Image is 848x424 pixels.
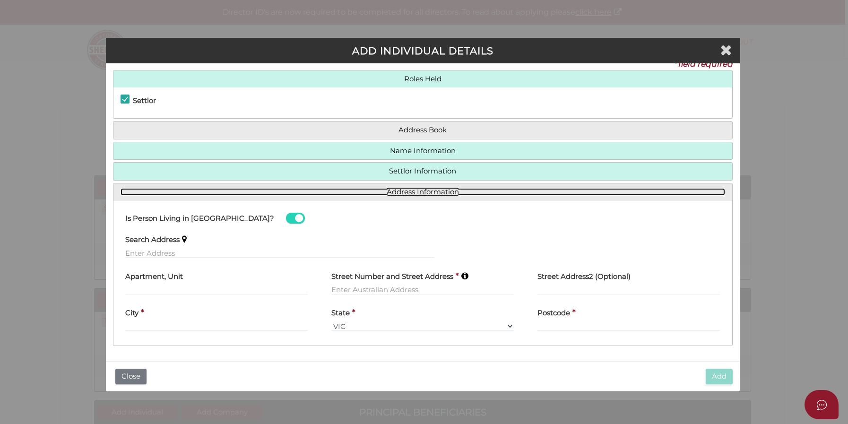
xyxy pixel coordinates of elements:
[331,273,453,281] h4: Street Number and Street Address
[125,236,180,244] h4: Search Address
[115,369,147,384] button: Close
[331,285,514,295] input: Enter Australian Address
[537,273,631,281] h4: Street Address2 (Optional)
[125,248,435,258] input: Enter Address
[125,273,183,281] h4: Apartment, Unit
[121,167,725,175] a: Settlor Information
[331,309,350,317] h4: State
[537,309,570,317] h4: Postcode
[125,215,274,223] h4: Is Person Living in [GEOGRAPHIC_DATA]?
[182,235,187,243] i: Keep typing in your address(including suburb) until it appears
[121,188,725,196] a: Address Information
[125,309,138,317] h4: City
[706,369,733,384] button: Add
[461,272,468,280] i: Keep typing in your address(including suburb) until it appears
[805,390,839,419] button: Open asap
